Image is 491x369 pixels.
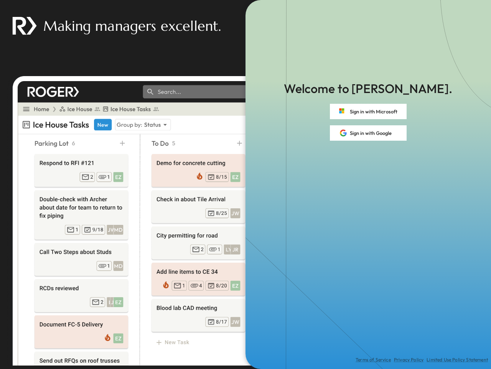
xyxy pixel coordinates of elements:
[330,104,407,119] button: Sign in with Microsoft
[330,125,407,141] button: Sign in with Google
[394,357,423,363] a: Privacy Policy
[356,357,391,363] a: Terms of Service
[427,357,488,363] a: Limited Use Policy Statement
[284,80,452,98] p: Welcome to [PERSON_NAME].
[43,16,221,36] p: Making managers excellent.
